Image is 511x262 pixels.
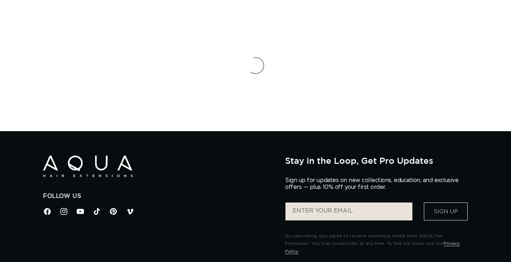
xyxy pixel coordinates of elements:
p: By subscribing, you agree to receive marketing emails from AQUA Hair Extensions. You may unsubscr... [285,232,468,256]
h2: Follow Us [43,192,274,200]
input: ENTER YOUR EMAIL [285,203,412,220]
a: Privacy Policy [285,241,460,253]
img: Aqua Hair Extensions [43,156,133,177]
p: Sign up for updates on new collections, education, and exclusive offers — plus 10% off your first... [285,177,464,191]
h2: Stay in the Loop, Get Pro Updates [285,156,468,166]
button: Sign Up [424,203,468,220]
